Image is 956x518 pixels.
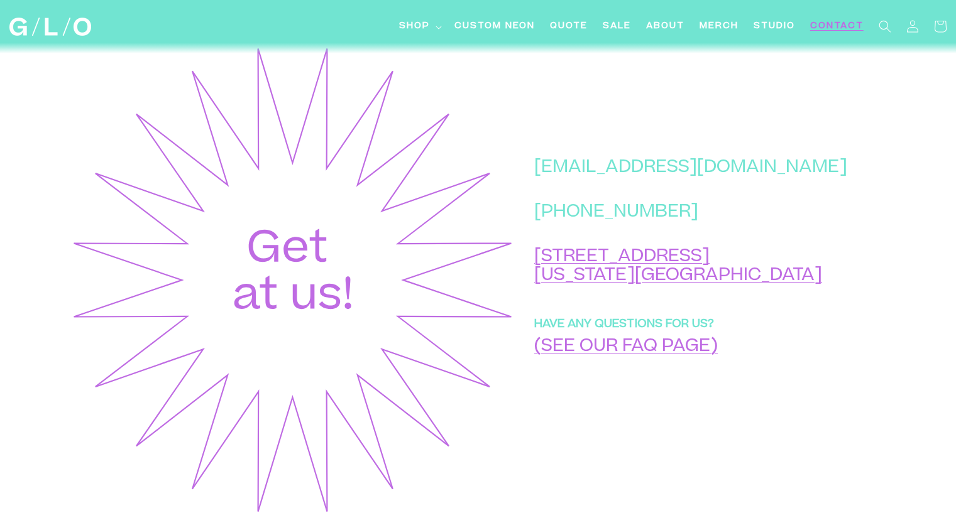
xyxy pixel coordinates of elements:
[746,13,803,41] a: Studio
[550,20,588,33] span: Quote
[692,13,746,41] a: Merch
[754,20,795,33] span: Studio
[810,20,864,33] span: Contact
[454,20,535,33] span: Custom Neon
[603,20,631,33] span: SALE
[700,20,739,33] span: Merch
[9,18,91,36] img: GLO Studio
[534,203,847,223] p: [PHONE_NUMBER]
[730,342,956,518] iframe: Chat Widget
[534,159,847,178] p: [EMAIL_ADDRESS][DOMAIN_NAME]
[534,249,822,286] a: [STREET_ADDRESS][US_STATE][GEOGRAPHIC_DATA]
[392,13,447,41] summary: Shop
[871,13,899,40] summary: Search
[646,20,684,33] span: About
[5,13,96,41] a: GLO Studio
[447,13,542,41] a: Custom Neon
[542,13,595,41] a: Quote
[534,320,714,331] strong: HAVE ANY QUESTIONS FOR US?
[639,13,692,41] a: About
[534,339,718,357] a: (SEE OUR FAQ PAGE)
[595,13,639,41] a: SALE
[803,13,871,41] a: Contact
[399,20,430,33] span: Shop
